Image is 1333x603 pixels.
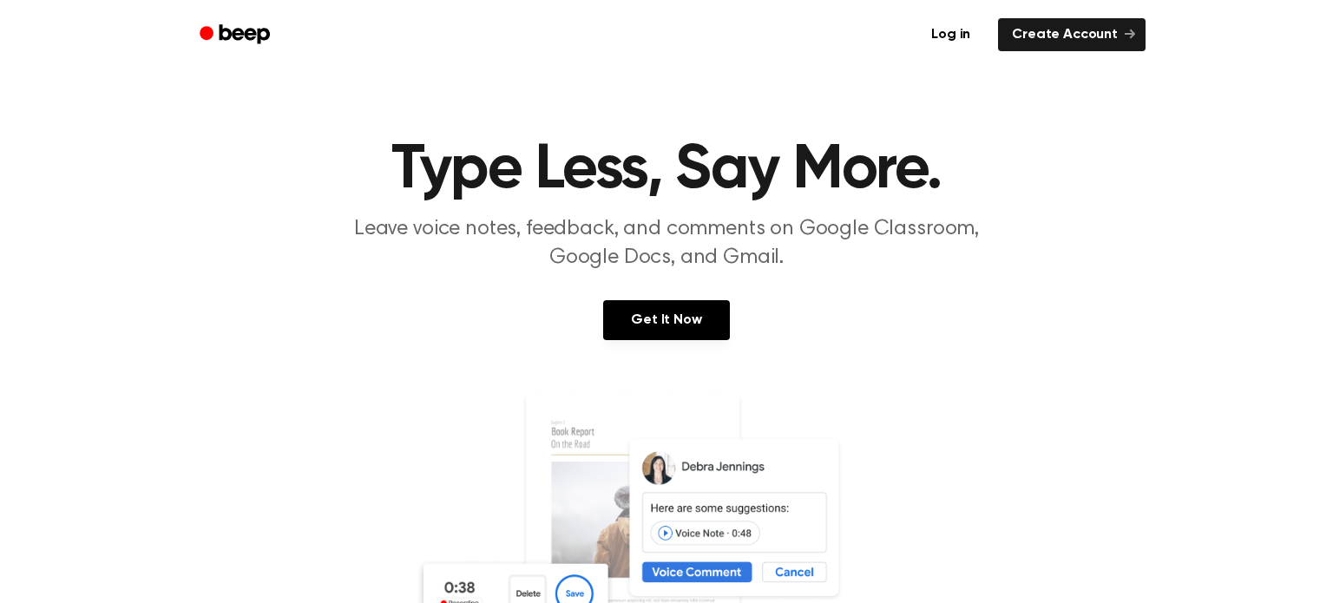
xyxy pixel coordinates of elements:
p: Leave voice notes, feedback, and comments on Google Classroom, Google Docs, and Gmail. [333,215,1000,272]
a: Log in [914,15,988,55]
a: Get It Now [603,300,729,340]
h1: Type Less, Say More. [222,139,1111,201]
a: Beep [187,18,286,52]
a: Create Account [998,18,1146,51]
